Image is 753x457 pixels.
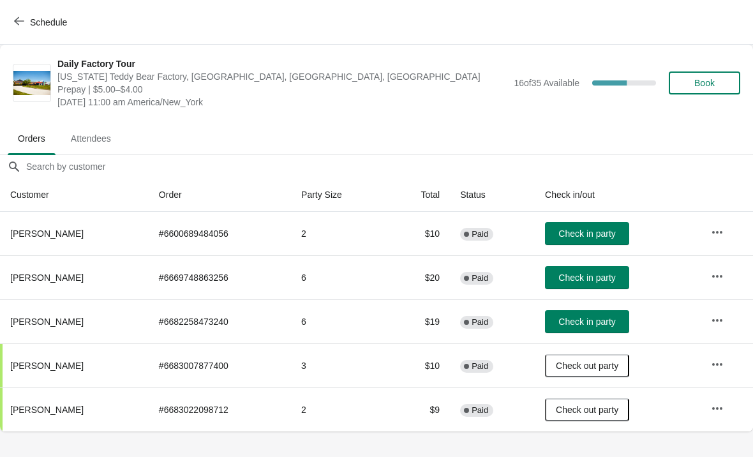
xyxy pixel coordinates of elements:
[669,71,740,94] button: Book
[10,405,84,415] span: [PERSON_NAME]
[388,255,450,299] td: $20
[149,343,291,387] td: # 6683007877400
[57,57,507,70] span: Daily Factory Tour
[10,361,84,371] span: [PERSON_NAME]
[558,317,615,327] span: Check in party
[388,387,450,431] td: $9
[694,78,715,88] span: Book
[558,228,615,239] span: Check in party
[514,78,579,88] span: 16 of 35 Available
[388,343,450,387] td: $10
[545,310,629,333] button: Check in party
[10,228,84,239] span: [PERSON_NAME]
[57,83,507,96] span: Prepay | $5.00–$4.00
[149,178,291,212] th: Order
[149,212,291,255] td: # 6600689484056
[57,96,507,109] span: [DATE] 11:00 am America/New_York
[26,155,753,178] input: Search by customer
[10,273,84,283] span: [PERSON_NAME]
[291,178,388,212] th: Party Size
[450,178,535,212] th: Status
[388,212,450,255] td: $10
[545,354,629,377] button: Check out party
[472,273,488,283] span: Paid
[472,317,488,327] span: Paid
[472,229,488,239] span: Paid
[291,212,388,255] td: 2
[291,343,388,387] td: 3
[545,222,629,245] button: Check in party
[388,299,450,343] td: $19
[556,405,618,415] span: Check out party
[61,127,121,150] span: Attendees
[291,299,388,343] td: 6
[6,11,77,34] button: Schedule
[545,398,629,421] button: Check out party
[149,299,291,343] td: # 6682258473240
[291,255,388,299] td: 6
[30,17,67,27] span: Schedule
[8,127,56,150] span: Orders
[57,70,507,83] span: [US_STATE] Teddy Bear Factory, [GEOGRAPHIC_DATA], [GEOGRAPHIC_DATA], [GEOGRAPHIC_DATA]
[149,387,291,431] td: # 6683022098712
[545,266,629,289] button: Check in party
[558,273,615,283] span: Check in party
[472,361,488,371] span: Paid
[535,178,701,212] th: Check in/out
[556,361,618,371] span: Check out party
[291,387,388,431] td: 2
[472,405,488,416] span: Paid
[13,71,50,96] img: Daily Factory Tour
[149,255,291,299] td: # 6669748863256
[10,317,84,327] span: [PERSON_NAME]
[388,178,450,212] th: Total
